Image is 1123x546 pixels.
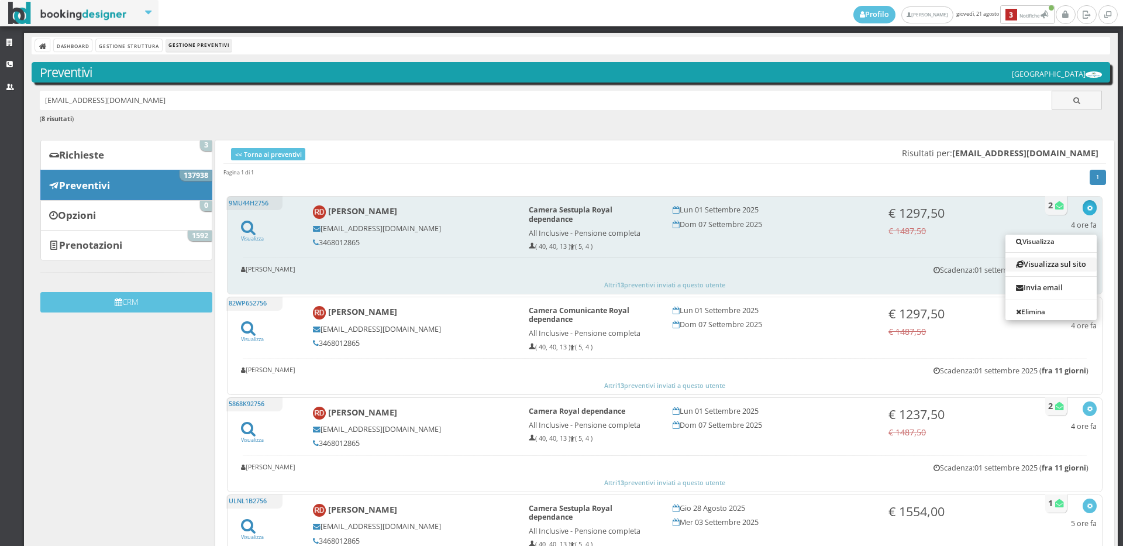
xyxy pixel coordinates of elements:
b: 8 risultati [42,114,72,123]
h5: Dom 07 Settembre 2025 [673,220,873,229]
h5: [EMAIL_ADDRESS][DOMAIN_NAME] [313,224,513,233]
b: 3 [1005,9,1017,21]
h5: Lun 01 Settembre 2025 [673,306,873,315]
a: << Torna ai preventivi [231,148,305,160]
b: 13 [617,280,624,289]
h5: Dom 07 Settembre 2025 [673,421,873,430]
a: Visualizza [241,526,264,541]
h5: Scadenza: [933,463,1088,472]
h6: ( ) [40,115,1103,123]
b: fra 11 giorni [1042,366,1086,376]
b: [PERSON_NAME] [328,504,397,515]
button: Altri13preventivi inviati a questo utente [233,380,1097,391]
h5: [EMAIL_ADDRESS][DOMAIN_NAME] [313,522,513,531]
h5: Mer 03 Settembre 2025 [673,518,873,527]
h5: 3468012865 [313,439,513,448]
a: Profilo [853,6,895,23]
h5: All Inclusive - Pensione completa [529,329,657,338]
h5: [GEOGRAPHIC_DATA] [1012,70,1102,78]
a: Opzioni 0 [40,200,212,231]
span: 0 [200,201,212,211]
h6: ( 40, 40, 13 ) ( 5, 4 ) [529,243,657,250]
button: Altri13preventivi inviati a questo utente [233,280,1097,290]
img: Roberta Dangelo [313,504,326,517]
h4: € 1487,50 [888,226,1017,236]
h5: Scadenza: [933,366,1088,375]
img: Roberta Dangelo [313,205,326,219]
h3: € 1554,00 [888,504,1017,519]
b: Richieste [59,148,104,162]
h5: All Inclusive - Pensione completa [529,229,657,238]
a: Elimina [1005,305,1097,318]
b: Camera Royal dependance [529,406,625,416]
b: Camera Sestupla Royal dependance [529,205,612,224]
a: Invia email [1005,281,1097,295]
h5: 4 ore fa [1071,321,1097,330]
a: [PERSON_NAME] [901,6,953,23]
h5: 82WP652756 [226,297,283,311]
span: 01 settembre 2025 ( ) [974,265,1088,275]
span: 137938 [180,170,212,181]
span: 01 settembre 2025 ( ) [974,463,1088,473]
b: 13 [617,478,624,487]
input: Ricerca cliente - (inserisci il codice, il nome, il cognome, il numero di telefono o la mail) [40,91,1052,110]
h3: Preventivi [40,65,1103,80]
img: Roberta Dangelo [313,306,326,320]
img: BookingDesigner.com [8,2,127,25]
b: [PERSON_NAME] [328,407,397,418]
span: Risultati per: [902,148,1098,158]
h3: € 1237,50 [888,407,1017,422]
h5: Lun 01 Settembre 2025 [673,205,873,214]
button: 3Notifiche [1000,5,1055,24]
b: Preventivi [59,178,110,192]
b: [PERSON_NAME] [328,206,397,217]
h4: € 1487,50 [888,327,1017,336]
h6: ( 40, 40, 13 ) ( 5, 4 ) [529,344,657,351]
h6: ( 40, 40, 13 ) ( 5, 4 ) [529,435,657,442]
h5: 4 ore fa [1071,422,1097,431]
b: Prenotazioni [59,238,122,252]
a: Visualizza [241,227,264,242]
button: Altri13preventivi inviati a questo utente [233,478,1097,488]
a: Gestione Struttura [96,39,161,51]
h6: [PERSON_NAME] [241,266,295,273]
h5: Gio 28 Agosto 2025 [673,504,873,513]
a: Visualizza [241,428,264,444]
h6: [PERSON_NAME] [241,366,295,374]
span: giovedì, 21 agosto [853,5,1056,24]
b: 2 [1048,400,1053,411]
a: Richieste 3 [40,140,212,170]
img: Roberta Dangelo [313,407,326,420]
h5: 5 ore fa [1071,519,1097,528]
b: Opzioni [58,208,96,222]
span: 3 [200,140,212,151]
h3: € 1297,50 [888,306,1017,321]
img: ea773b7e7d3611ed9c9d0608f5526cb6.png [1086,71,1102,78]
li: Gestione Preventivi [166,39,232,52]
button: CRM [40,292,212,313]
h5: All Inclusive - Pensione completa [529,527,657,535]
h3: € 1297,50 [888,205,1017,221]
h45: Pagina 1 di 1 [223,169,254,176]
b: Camera Sestupla Royal dependance [529,503,612,522]
a: Visualizza sul sito [1005,257,1097,271]
h6: [PERSON_NAME] [241,463,295,471]
b: [PERSON_NAME] [328,306,397,317]
b: [EMAIL_ADDRESS][DOMAIN_NAME] [952,147,1098,159]
h5: All Inclusive - Pensione completa [529,421,657,430]
b: Camera Comunicante Royal dependance [529,305,629,324]
h5: 5868K92756 [226,397,283,411]
a: Preventivi 137938 [40,170,212,200]
h5: Dom 07 Settembre 2025 [673,320,873,329]
span: 1592 [188,231,212,241]
b: 2 [1048,200,1053,211]
h5: ULNL1B2756 [226,495,283,509]
a: Prenotazioni 1592 [40,230,212,260]
h4: € 1487,50 [888,427,1017,437]
h5: [EMAIL_ADDRESS][DOMAIN_NAME] [313,425,513,434]
h5: 9MU44H2756 [226,196,283,210]
h5: 3468012865 [313,537,513,545]
b: 13 [617,381,624,390]
h5: [EMAIL_ADDRESS][DOMAIN_NAME] [313,325,513,334]
h5: 3468012865 [313,238,513,247]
